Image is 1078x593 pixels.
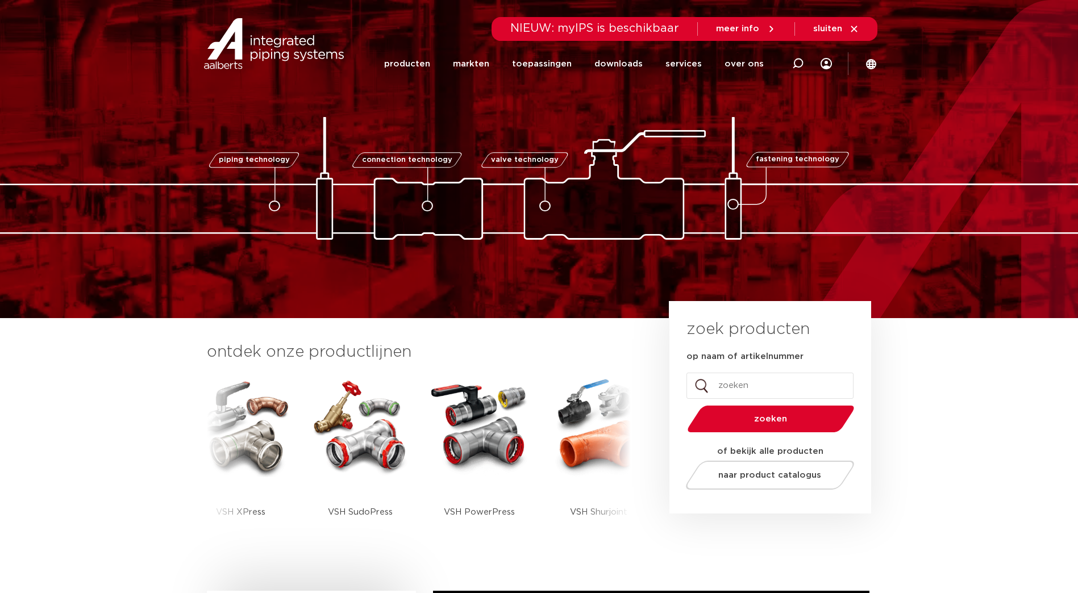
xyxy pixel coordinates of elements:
[682,404,859,433] button: zoeken
[491,156,559,164] span: valve technology
[384,41,764,87] nav: Menu
[756,156,839,164] span: fastening technology
[510,23,679,34] span: NIEUW: myIPS is beschikbaar
[361,156,452,164] span: connection technology
[686,318,810,341] h3: zoek producten
[682,461,857,490] a: naar product catalogus
[309,375,411,547] a: VSH SudoPress
[512,41,572,87] a: toepassingen
[453,41,489,87] a: markten
[718,471,821,479] span: naar product catalogus
[716,24,776,34] a: meer info
[548,375,650,547] a: VSH Shurjoint
[717,415,825,423] span: zoeken
[444,477,515,547] p: VSH PowerPress
[725,41,764,87] a: over ons
[219,156,290,164] span: piping technology
[384,41,430,87] a: producten
[570,477,627,547] p: VSH Shurjoint
[190,375,292,547] a: VSH XPress
[207,341,631,364] h3: ontdek onze productlijnen
[594,41,643,87] a: downloads
[821,41,832,87] div: my IPS
[328,477,393,547] p: VSH SudoPress
[813,24,859,34] a: sluiten
[686,351,804,362] label: op naam of artikelnummer
[428,375,531,547] a: VSH PowerPress
[716,24,759,33] span: meer info
[665,41,702,87] a: services
[717,447,823,456] strong: of bekijk alle producten
[686,373,854,399] input: zoeken
[813,24,842,33] span: sluiten
[216,477,265,547] p: VSH XPress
